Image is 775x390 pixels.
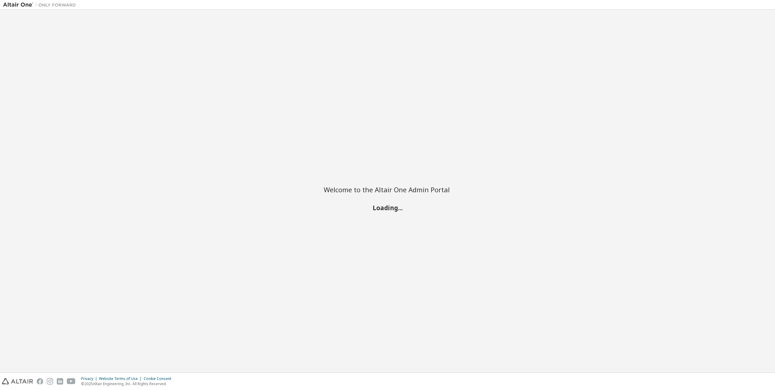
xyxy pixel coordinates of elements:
[81,381,175,386] p: © 2025 Altair Engineering, Inc. All Rights Reserved.
[67,378,76,385] img: youtube.svg
[47,378,53,385] img: instagram.svg
[3,2,79,8] img: Altair One
[324,185,451,194] h2: Welcome to the Altair One Admin Portal
[81,376,99,381] div: Privacy
[2,378,33,385] img: altair_logo.svg
[57,378,63,385] img: linkedin.svg
[99,376,144,381] div: Website Terms of Use
[324,204,451,212] h2: Loading...
[144,376,175,381] div: Cookie Consent
[37,378,43,385] img: facebook.svg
